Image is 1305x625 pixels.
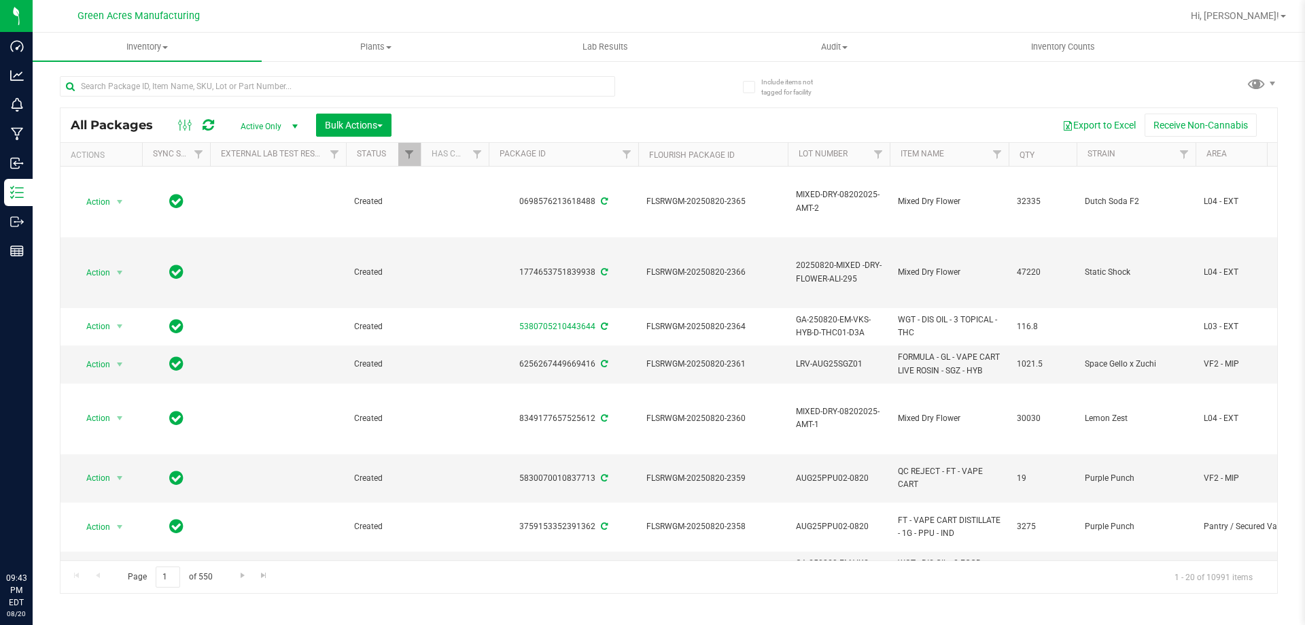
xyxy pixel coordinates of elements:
[898,514,1000,540] span: FT - VAPE CART DISTILLATE - 1G - PPU - IND
[564,41,646,53] span: Lab Results
[466,143,489,166] a: Filter
[796,557,882,583] span: GA-250820-EM-VKS-HYB-D-THC01-D2A
[1204,320,1289,333] span: L03 - EXT
[1191,10,1279,21] span: Hi, [PERSON_NAME]!
[169,409,184,428] span: In Sync
[254,567,274,585] a: Go to the last page
[1145,114,1257,137] button: Receive Non-Cannabis
[898,266,1000,279] span: Mixed Dry Flower
[325,120,383,131] span: Bulk Actions
[616,143,638,166] a: Filter
[316,114,391,137] button: Bulk Actions
[1173,143,1196,166] a: Filter
[646,412,780,425] span: FLSRWGM-20250820-2360
[487,412,640,425] div: 8349177657525612
[1085,472,1187,485] span: Purple Punch
[232,567,252,585] a: Go to the next page
[898,465,1000,491] span: QC REJECT - FT - VAPE CART
[71,118,167,133] span: All Packages
[33,33,262,61] a: Inventory
[74,263,111,282] span: Action
[898,557,1000,583] span: WGT - DIS OIL - 2 FOOD - THC
[169,263,184,282] span: In Sync
[487,520,640,533] div: 3759153352391362
[599,197,608,206] span: Sync from Compliance System
[33,41,262,53] span: Inventory
[796,520,882,533] span: AUG25PPU02-0820
[491,33,720,61] a: Lab Results
[1085,520,1187,533] span: Purple Punch
[74,469,111,488] span: Action
[487,472,640,485] div: 5830070010837713
[949,33,1178,61] a: Inventory Counts
[74,409,111,428] span: Action
[599,267,608,277] span: Sync from Compliance System
[898,314,1000,339] span: WGT - DIS OIL - 3 TOPICAL - THC
[111,409,128,428] span: select
[1087,149,1115,158] a: Strain
[500,149,546,158] a: Package ID
[599,413,608,423] span: Sync from Compliance System
[519,322,595,331] a: 5380705210443644
[487,195,640,208] div: 0698576213618488
[111,317,128,336] span: select
[262,33,491,61] a: Plants
[646,320,780,333] span: FLSRWGM-20250820-2364
[357,149,386,158] a: Status
[1085,266,1187,279] span: Static Shock
[1054,114,1145,137] button: Export to Excel
[169,354,184,373] span: In Sync
[60,76,615,97] input: Search Package ID, Item Name, SKU, Lot or Part Number...
[1085,358,1187,371] span: Space Gello x Zuchi
[111,518,128,537] span: select
[74,518,111,537] span: Action
[169,517,184,536] span: In Sync
[1085,195,1187,208] span: Dutch Soda F2
[898,412,1000,425] span: Mixed Dry Flower
[799,149,848,158] a: Lot Number
[74,355,111,374] span: Action
[10,215,24,229] inline-svg: Outbound
[354,320,413,333] span: Created
[324,143,346,166] a: Filter
[1017,520,1068,533] span: 3275
[867,143,890,166] a: Filter
[398,143,421,166] a: Filter
[646,195,780,208] span: FLSRWGM-20250820-2365
[169,469,184,488] span: In Sync
[599,473,608,483] span: Sync from Compliance System
[1204,266,1289,279] span: L04 - EXT
[6,572,27,609] p: 09:43 PM EDT
[71,150,137,160] div: Actions
[111,263,128,282] span: select
[599,522,608,531] span: Sync from Compliance System
[10,39,24,53] inline-svg: Dashboard
[487,358,640,371] div: 6256267449669416
[10,156,24,170] inline-svg: Inbound
[1013,41,1113,53] span: Inventory Counts
[156,567,180,588] input: 1
[10,127,24,141] inline-svg: Manufacturing
[153,149,205,158] a: Sync Status
[986,143,1009,166] a: Filter
[221,149,328,158] a: External Lab Test Result
[354,472,413,485] span: Created
[898,195,1000,208] span: Mixed Dry Flower
[898,351,1000,377] span: FORMULA - GL - VAPE CART LIVE ROSIN - SGZ - HYB
[354,412,413,425] span: Created
[188,143,210,166] a: Filter
[354,358,413,371] span: Created
[116,567,224,588] span: Page of 550
[646,520,780,533] span: FLSRWGM-20250820-2358
[901,149,944,158] a: Item Name
[646,358,780,371] span: FLSRWGM-20250820-2361
[354,520,413,533] span: Created
[1206,149,1227,158] a: Area
[74,317,111,336] span: Action
[720,41,948,53] span: Audit
[1204,358,1289,371] span: VF2 - MIP
[761,77,829,97] span: Include items not tagged for facility
[796,472,882,485] span: AUG25PPU02-0820
[169,192,184,211] span: In Sync
[646,266,780,279] span: FLSRWGM-20250820-2366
